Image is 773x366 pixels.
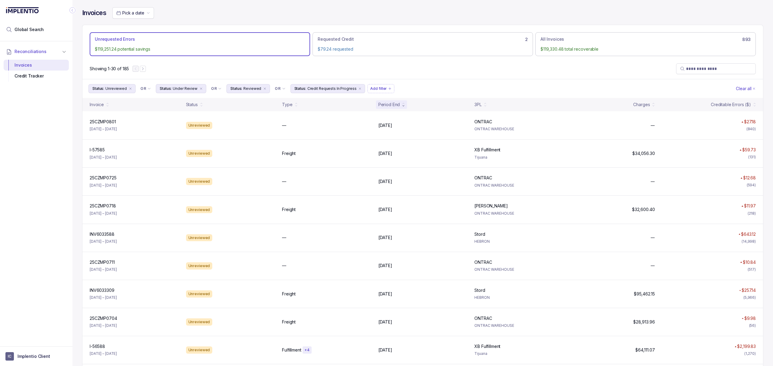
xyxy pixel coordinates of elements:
[95,36,135,42] p: Unrequested Errors
[90,231,114,237] p: INV6033588
[474,119,492,125] p: ONTRAC
[735,346,736,347] img: red pointer upwards
[378,150,392,156] p: [DATE]
[304,348,310,352] p: + 4
[367,84,394,93] button: Filter Chip Add filter
[90,267,117,273] p: [DATE] – [DATE]
[737,343,756,349] p: $2,199.83
[282,263,286,269] p: —
[739,290,741,291] img: red pointer upwards
[8,60,64,71] div: Invoices
[742,238,756,245] div: (14,998)
[90,175,117,181] p: 25CZMP0725
[226,84,270,93] button: Filter Chip Reviewed
[211,86,217,91] p: OR
[90,32,756,56] ul: Action Tab Group
[743,259,756,265] p: $10.84
[4,58,69,83] div: Reconciliations
[744,315,756,321] p: $9.98
[90,259,115,265] p: 25CZMP0711
[90,315,117,321] p: 25CZMP0704
[651,178,655,185] p: —
[735,84,757,93] button: Clear Filters
[307,86,357,92] p: Credit Requests In Progress
[632,150,655,156] p: $34,056.30
[651,122,655,128] p: —
[633,102,650,108] div: Charges
[742,318,743,319] img: red pointer upwards
[88,84,735,93] ul: Filter Group
[186,178,213,185] div: Unreviewed
[282,207,296,213] p: Freight
[186,234,213,241] div: Unreviewed
[5,352,14,361] span: User initials
[474,351,563,357] p: Tijuana
[474,147,500,153] p: XB Fulfillment
[540,36,564,42] p: All Invoices
[95,46,305,52] p: $119,251.24 potential savings
[743,175,756,181] p: $12.68
[90,323,117,329] p: [DATE] – [DATE]
[474,175,492,181] p: ONTRAC
[82,9,106,17] h4: Invoices
[8,71,64,81] div: Credit Tracker
[742,147,756,153] p: $59.73
[272,84,288,93] button: Filter Chip Connector undefined
[173,86,197,92] p: Under Review
[199,86,204,91] div: remove content
[122,10,144,15] span: Pick a date
[14,49,47,55] span: Reconciliations
[378,178,392,185] p: [DATE]
[474,231,485,237] p: Stord
[378,207,392,213] p: [DATE]
[378,102,400,108] div: Period End
[740,261,742,263] img: red pointer upwards
[186,318,213,326] div: Unreviewed
[525,37,528,42] h6: 2
[116,10,144,16] search: Date Range Picker
[739,233,740,235] img: red pointer upwards
[474,182,563,188] p: ONTRAC WAREHOUSE
[744,351,756,357] div: (1,270)
[105,86,127,92] p: Unreviewed
[474,343,500,349] p: XB Fulfillment
[742,37,751,42] h6: 893
[358,86,362,91] div: remove content
[739,149,741,151] img: red pointer upwards
[186,290,213,298] div: Unreviewed
[282,319,296,325] p: Freight
[90,203,116,209] p: 25CZMP0718
[294,86,306,92] p: Status:
[378,291,392,297] p: [DATE]
[282,291,296,297] p: Freight
[282,178,286,185] p: —
[90,102,104,108] div: Invoice
[275,86,285,91] li: Filter Chip Connector undefined
[634,291,655,297] p: $95,462.15
[90,147,105,153] p: I-57585
[746,126,756,132] div: (840)
[186,122,213,129] div: Unreviewed
[90,119,116,125] p: 25CZMP0801
[378,347,392,353] p: [DATE]
[90,351,117,357] p: [DATE] – [DATE]
[186,262,213,270] div: Unreviewed
[741,231,756,237] p: $643.12
[160,86,172,92] p: Status:
[282,235,286,241] p: —
[741,121,743,123] img: red pointer upwards
[632,207,655,213] p: $32,600.40
[186,150,213,157] div: Unreviewed
[474,238,563,245] p: HEBRON
[290,84,365,93] button: Filter Chip Credit Requests In Progress
[740,177,742,179] img: red pointer upwards
[275,86,281,91] p: OR
[474,323,563,329] p: ONTRAC WAREHOUSE
[474,154,563,160] p: Tijuana
[88,84,136,93] button: Filter Chip Unreviewed
[474,102,482,108] div: 3PL
[90,295,117,301] p: [DATE] – [DATE]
